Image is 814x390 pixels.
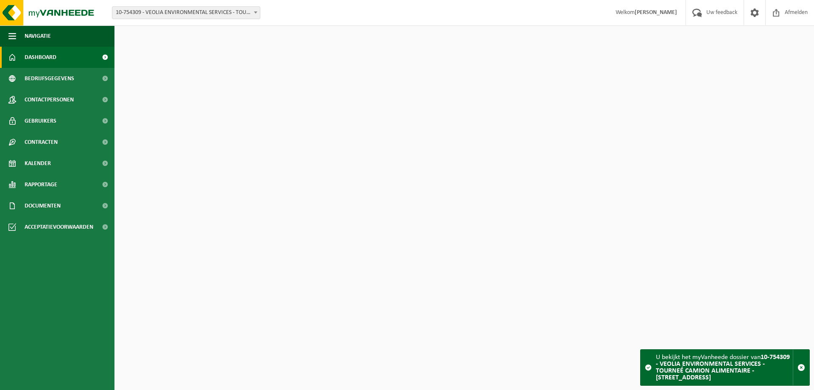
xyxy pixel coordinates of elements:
span: Kalender [25,153,51,174]
span: Navigatie [25,25,51,47]
span: Contactpersonen [25,89,74,110]
span: 10-754309 - VEOLIA ENVIRONMENTAL SERVICES - TOURNEÉ CAMION ALIMENTAIRE - 5140 SOMBREFFE, RUE DE L... [112,6,260,19]
span: Gebruikers [25,110,56,132]
span: 10-754309 - VEOLIA ENVIRONMENTAL SERVICES - TOURNEÉ CAMION ALIMENTAIRE - 5140 SOMBREFFE, RUE DE L... [112,7,260,19]
div: U bekijkt het myVanheede dossier van [656,350,793,385]
span: Contracten [25,132,58,153]
strong: 10-754309 - VEOLIA ENVIRONMENTAL SERVICES - TOURNEÉ CAMION ALIMENTAIRE - [STREET_ADDRESS] [656,354,790,381]
span: Rapportage [25,174,57,195]
strong: [PERSON_NAME] [635,9,677,16]
span: Dashboard [25,47,56,68]
span: Bedrijfsgegevens [25,68,74,89]
span: Acceptatievoorwaarden [25,216,93,238]
span: Documenten [25,195,61,216]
